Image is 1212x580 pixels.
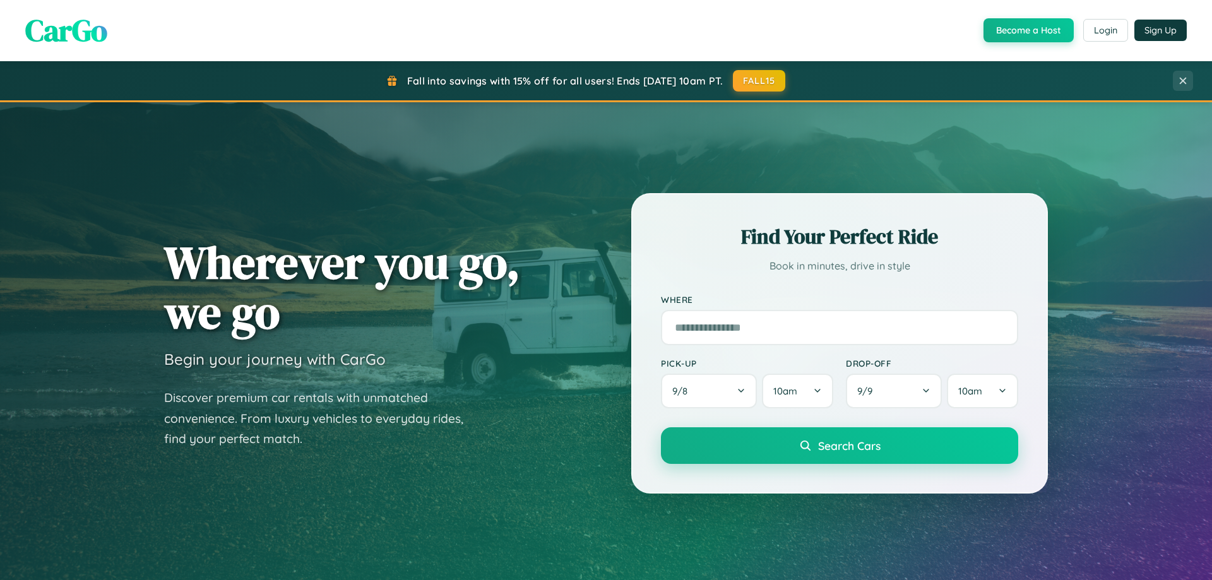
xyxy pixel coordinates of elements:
[1134,20,1187,41] button: Sign Up
[818,439,881,453] span: Search Cars
[661,257,1018,275] p: Book in minutes, drive in style
[857,385,879,397] span: 9 / 9
[958,385,982,397] span: 10am
[164,237,520,337] h1: Wherever you go, we go
[661,223,1018,251] h2: Find Your Perfect Ride
[661,358,833,369] label: Pick-up
[661,294,1018,305] label: Where
[773,385,797,397] span: 10am
[661,427,1018,464] button: Search Cars
[733,70,786,92] button: FALL15
[164,388,480,449] p: Discover premium car rentals with unmatched convenience. From luxury vehicles to everyday rides, ...
[846,358,1018,369] label: Drop-off
[1083,19,1128,42] button: Login
[661,374,757,408] button: 9/8
[672,385,694,397] span: 9 / 8
[947,374,1018,408] button: 10am
[164,350,386,369] h3: Begin your journey with CarGo
[25,9,107,51] span: CarGo
[846,374,942,408] button: 9/9
[983,18,1074,42] button: Become a Host
[407,74,723,87] span: Fall into savings with 15% off for all users! Ends [DATE] 10am PT.
[762,374,833,408] button: 10am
